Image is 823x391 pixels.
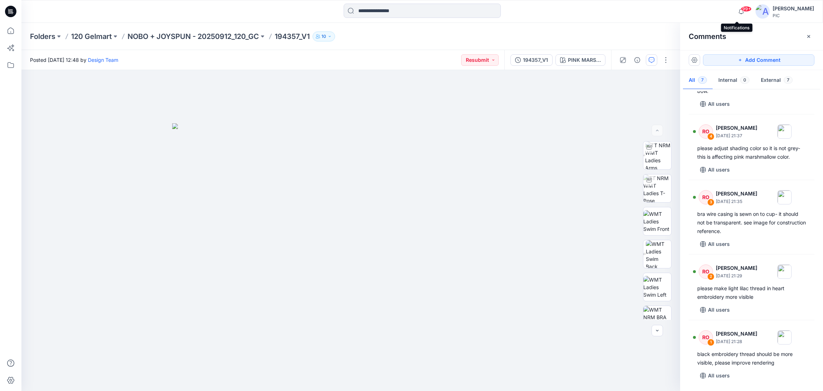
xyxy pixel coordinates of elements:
div: [PERSON_NAME] [773,4,814,13]
span: 0 [740,76,749,84]
div: 1 [707,339,714,346]
p: All users [708,371,730,380]
img: WMT Ladies Swim Front [643,210,671,233]
p: All users [708,165,730,174]
a: NOBO + JOYSPUN - 20250912_120_GC [128,31,259,41]
button: All users [697,238,733,250]
div: 3 [707,199,714,206]
div: PIC [773,13,814,18]
div: please adjust shading color so it is not grey- this is affecting pink marshmallow color. [697,144,806,161]
p: All users [708,100,730,108]
button: All users [697,98,733,110]
p: All users [708,240,730,248]
div: RO [699,264,713,279]
p: [PERSON_NAME] [716,189,757,198]
img: eyJhbGciOiJIUzI1NiIsImtpZCI6IjAiLCJzbHQiOiJzZXMiLCJ0eXAiOiJKV1QifQ.eyJkYXRhIjp7InR5cGUiOiJzdG9yYW... [172,123,529,391]
img: TT NRM WMT Ladies T-Pose [643,174,671,202]
div: please make light lilac thread in heart embroidery more visible [697,284,806,301]
button: All users [697,370,733,381]
div: 4 [707,133,714,140]
button: PINK MARSHMALLOW [555,54,605,66]
div: bra wire casing is sewn on to cup- it should not be transparent. see image for construction refer... [697,210,806,236]
img: WMT NRM BRA TOP GHOST [643,306,671,334]
button: External [755,71,798,90]
a: Folders [30,31,55,41]
div: RO [699,330,713,345]
p: [DATE] 21:28 [716,338,757,345]
button: All users [697,164,733,175]
span: 7 [784,76,793,84]
a: 120 Gelmart [71,31,112,41]
p: 10 [321,33,326,40]
img: TT NRM WMT Ladies Arms Down [645,142,671,169]
button: Details [632,54,643,66]
p: [DATE] 21:29 [716,272,757,279]
img: avatar [755,4,770,19]
div: RO [699,190,713,204]
p: [PERSON_NAME] [716,124,757,132]
img: WMT Ladies Swim Back [646,240,671,268]
button: 194357_V1 [510,54,553,66]
span: Posted [DATE] 12:48 by [30,56,118,64]
p: 194357_V1 [275,31,310,41]
div: RO [699,124,713,139]
button: 10 [313,31,335,41]
div: black embroidery thread should be more visible, please improve rendering [697,350,806,367]
h2: Comments [689,32,726,41]
p: [PERSON_NAME] [716,264,757,272]
p: [DATE] 21:37 [716,132,757,139]
p: All users [708,306,730,314]
span: 7 [698,76,707,84]
div: 194357_V1 [523,56,548,64]
button: All [683,71,713,90]
p: [PERSON_NAME] [716,330,757,338]
button: Add Comment [703,54,814,66]
span: 99+ [741,6,752,12]
img: WMT Ladies Swim Left [643,276,671,298]
a: Design Team [88,57,118,63]
div: PINK MARSHMALLOW [568,56,601,64]
button: Internal [713,71,755,90]
div: 2 [707,273,714,280]
p: [DATE] 21:35 [716,198,757,205]
button: All users [697,304,733,316]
